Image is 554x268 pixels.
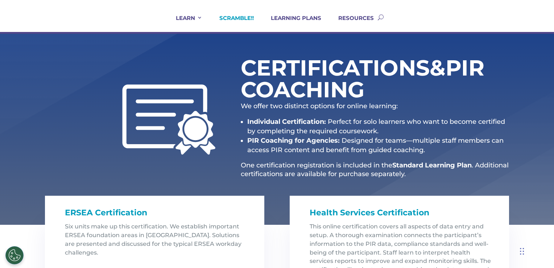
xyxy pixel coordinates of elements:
a: SCRAMBLE!! [210,15,254,32]
span: Health Services Certification [310,208,429,218]
a: LEARNING PLANS [262,15,321,32]
span: . Additional certifications are available for purchase separately. [241,161,509,178]
span: & [430,54,446,81]
span: One certification registration is included in the [241,161,392,169]
button: Cookies Settings [5,246,24,264]
div: Drag [520,240,524,262]
span: ERSEA Certification [65,208,147,218]
strong: PIR Coaching for Agencies: [247,137,340,145]
strong: Standard Learning Plan [392,161,472,169]
p: Six units make up this certification. We establish important ERSEA foundation areas in [GEOGRAPHI... [65,222,250,263]
iframe: Chat Widget [518,233,554,268]
a: LEARN [167,15,202,32]
h1: Certifications PIR Coaching [241,57,433,104]
li: Designed for teams—multiple staff members can access PIR content and benefit from guided coaching. [247,136,509,155]
a: RESOURCES [329,15,374,32]
strong: Individual Certification: [247,118,326,126]
span: We offer two distinct options for online learning: [241,102,398,110]
li: Perfect for solo learners who want to become certified by completing the required coursework. [247,117,509,136]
